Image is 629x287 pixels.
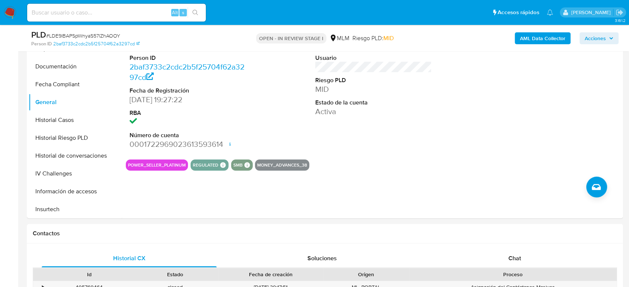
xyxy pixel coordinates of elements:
button: search-icon [188,7,203,18]
span: # LDE9IBAPSpWnyaS57lZhAOOY [46,32,120,39]
button: Acciones [579,32,619,44]
button: Documentación [29,58,122,75]
button: Fecha Compliant [29,75,122,93]
dd: Activa [315,106,432,117]
dt: Person ID [130,54,246,62]
button: AML Data Collector [515,32,571,44]
dt: RBA [130,109,246,117]
span: Alt [172,9,178,16]
a: 2baf3733c2cdc2b5f25704f62a3297cd [53,41,140,47]
a: 2baf3733c2cdc2b5f25704f62a3297cd [130,61,245,83]
b: Person ID [31,41,52,47]
button: IV Challenges [29,165,122,183]
dt: Estado de la cuenta [315,99,432,107]
b: PLD [31,29,46,41]
div: Fecha de creación [223,271,318,278]
button: Historial de conversaciones [29,147,122,165]
button: Historial Riesgo PLD [29,129,122,147]
dt: Número de cuenta [130,131,246,139]
button: General [29,93,122,111]
span: Soluciones [307,254,337,262]
p: diego.gardunorosas@mercadolibre.com.mx [571,9,613,16]
h1: Contactos [33,230,617,237]
dt: Usuario [315,54,432,62]
div: Proceso [414,271,612,278]
span: Accesos rápidos [498,9,539,16]
dt: Fecha de Registración [130,87,246,95]
dd: [DATE] 19:27:22 [130,94,246,105]
a: Salir [616,9,623,16]
span: 3.161.2 [614,17,625,23]
span: Chat [508,254,521,262]
div: Origen [328,271,404,278]
dt: Riesgo PLD [315,76,432,84]
span: Riesgo PLD: [352,34,394,42]
button: Información de accesos [29,183,122,200]
b: AML Data Collector [520,32,565,44]
div: Estado [137,271,213,278]
button: Historial Casos [29,111,122,129]
span: Acciones [585,32,606,44]
dd: MID [315,84,432,94]
span: Historial CX [113,254,146,262]
button: Insurtech [29,200,122,218]
span: MID [383,34,394,42]
dd: 0001722969023613593614 [130,139,246,149]
div: Id [51,271,127,278]
span: s [182,9,184,16]
a: Notificaciones [547,9,553,16]
p: OPEN - IN REVIEW STAGE I [256,33,326,43]
input: Buscar usuario o caso... [27,8,206,17]
div: MLM [329,34,349,42]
